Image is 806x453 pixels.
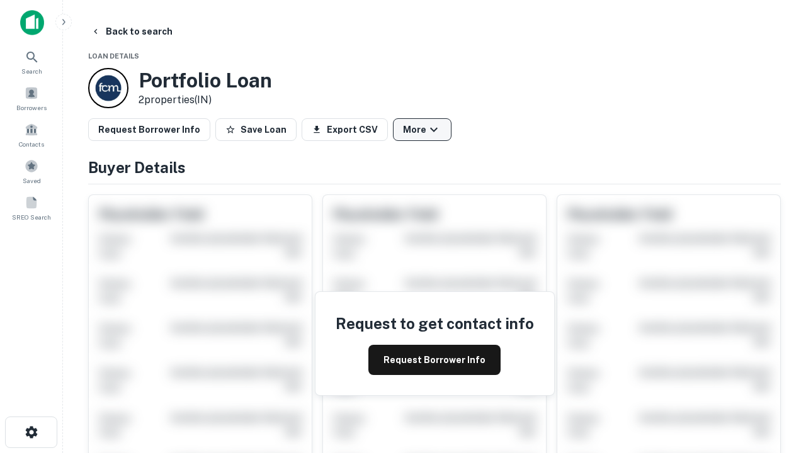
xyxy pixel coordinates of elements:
[139,92,272,108] p: 2 properties (IN)
[4,191,59,225] a: SREO Search
[88,118,210,141] button: Request Borrower Info
[215,118,297,141] button: Save Loan
[88,52,139,60] span: Loan Details
[12,212,51,222] span: SREO Search
[23,176,41,186] span: Saved
[21,66,42,76] span: Search
[393,118,451,141] button: More
[139,69,272,92] h3: Portfolio Loan
[4,45,59,79] a: Search
[302,118,388,141] button: Export CSV
[368,345,501,375] button: Request Borrower Info
[4,118,59,152] a: Contacts
[19,139,44,149] span: Contacts
[16,103,47,113] span: Borrowers
[86,20,178,43] button: Back to search
[4,81,59,115] a: Borrowers
[4,154,59,188] a: Saved
[743,312,806,372] iframe: Chat Widget
[88,156,781,179] h4: Buyer Details
[336,312,534,335] h4: Request to get contact info
[20,10,44,35] img: capitalize-icon.png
